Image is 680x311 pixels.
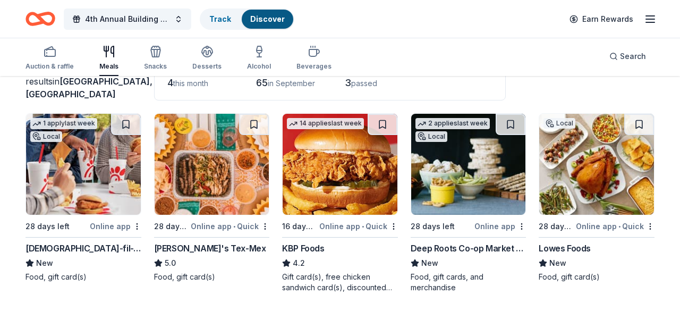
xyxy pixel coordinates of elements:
div: results [25,75,141,100]
button: 4th Annual Building Hope Gala [64,9,191,30]
a: Track [209,14,231,23]
span: in [25,76,152,99]
div: Online app Quick [191,220,269,233]
div: Auction & raffle [25,62,74,71]
a: Image for Chick-fil-A (Charlotte)1 applylast weekLocal28 days leftOnline app[DEMOGRAPHIC_DATA]-fi... [25,113,141,282]
img: Image for Chick-fil-A (Charlotte) [26,114,141,215]
span: • [618,222,620,231]
span: 3 [345,77,351,88]
div: Deep Roots Co-op Market & Café [411,242,526,255]
span: 65 [256,77,268,88]
a: Image for Chuy's Tex-Mex28 days leftOnline app•Quick[PERSON_NAME]'s Tex-Mex5.0Food, gift card(s) [154,113,270,282]
div: [PERSON_NAME]'s Tex-Mex [154,242,266,255]
button: Desserts [192,41,222,76]
div: 28 days left [154,220,189,233]
button: Auction & raffle [25,41,74,76]
div: [DEMOGRAPHIC_DATA]-fil-A ([GEOGRAPHIC_DATA]) [25,242,141,255]
span: 4.2 [293,257,305,270]
span: this month [173,79,208,88]
img: Image for Chuy's Tex-Mex [155,114,269,215]
button: TrackDiscover [200,9,294,30]
span: New [421,257,438,270]
div: Desserts [192,62,222,71]
div: Food, gift cards, and merchandise [411,272,526,293]
span: New [549,257,566,270]
div: Food, gift card(s) [539,272,654,282]
button: Meals [99,41,118,76]
button: Beverages [296,41,331,76]
div: 28 days left [25,220,70,233]
div: Local [415,131,447,142]
span: • [233,222,235,231]
span: 4th Annual Building Hope Gala [85,13,170,26]
button: Alcohol [247,41,271,76]
div: Online app [474,220,526,233]
div: 28 days left [539,220,574,233]
span: 5.0 [165,257,176,270]
a: Home [25,6,55,31]
a: Earn Rewards [563,10,640,29]
span: passed [351,79,377,88]
div: Meals [99,62,118,71]
img: Image for Lowes Foods [539,114,654,215]
div: Food, gift card(s) [25,272,141,282]
div: Local [30,131,62,142]
button: Search [601,46,654,67]
span: • [362,222,364,231]
div: 2 applies last week [415,118,490,129]
button: Snacks [144,41,167,76]
div: Online app Quick [319,220,398,233]
div: Food, gift card(s) [154,272,270,282]
div: 28 days left [411,220,455,233]
div: KBP Foods [282,242,324,255]
div: Lowes Foods [539,242,591,255]
div: 14 applies last week [287,118,364,129]
span: in September [268,79,315,88]
div: Beverages [296,62,331,71]
div: Online app [90,220,141,233]
a: Image for KBP Foods14 applieslast week16 days leftOnline app•QuickKBP Foods4.2Gift card(s), free ... [282,113,398,293]
img: Image for KBP Foods [283,114,397,215]
div: Online app Quick [576,220,654,233]
a: Discover [250,14,285,23]
a: Image for Deep Roots Co-op Market & Café2 applieslast weekLocal28 days leftOnline appDeep Roots C... [411,113,526,293]
span: 4 [167,77,173,88]
a: Image for Lowes FoodsLocal28 days leftOnline app•QuickLowes FoodsNewFood, gift card(s) [539,113,654,282]
span: New [36,257,53,270]
span: [GEOGRAPHIC_DATA], [GEOGRAPHIC_DATA] [25,76,152,99]
img: Image for Deep Roots Co-op Market & Café [411,114,526,215]
div: Alcohol [247,62,271,71]
div: 1 apply last week [30,118,97,129]
div: Snacks [144,62,167,71]
div: Local [543,118,575,129]
div: Gift card(s), free chicken sandwich card(s), discounted catering [282,272,398,293]
span: Search [620,50,646,63]
div: 16 days left [282,220,317,233]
